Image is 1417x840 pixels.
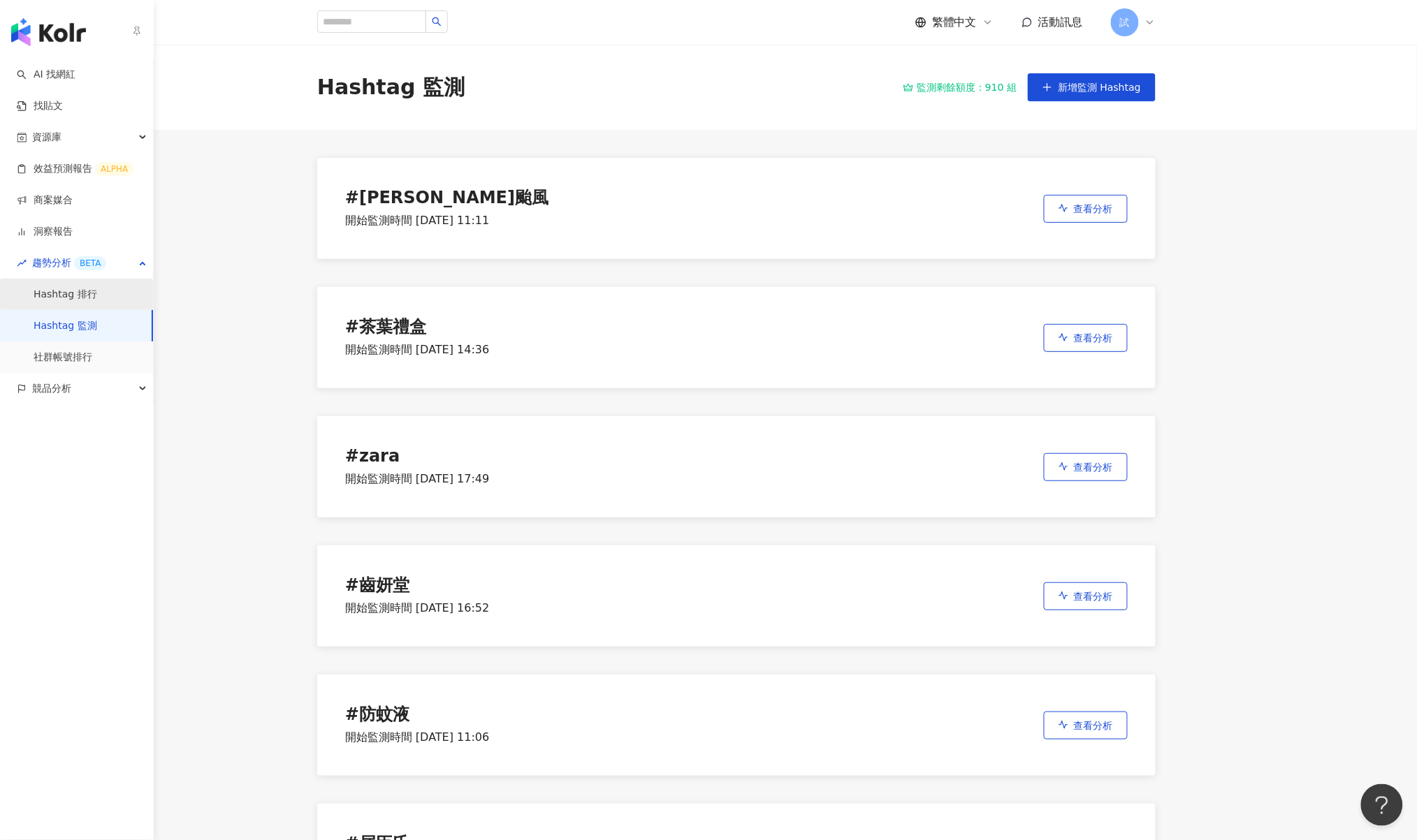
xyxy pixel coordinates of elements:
span: 查看分析 [1074,203,1113,214]
button: 查看分析 [1044,324,1128,352]
span: 查看分析 [1074,332,1113,344]
div: # 齒妍堂 [345,576,489,596]
span: 新增監測 Hashtag [1058,82,1141,93]
div: 開始監測時間 [DATE] 11:06 [345,730,489,745]
a: 找貼文 [17,99,63,113]
div: 開始監測時間 [DATE] 14:36 [345,342,489,358]
button: 查看分析 [1044,195,1128,223]
div: 開始監測時間 [DATE] 11:11 [345,213,548,228]
img: logo [11,18,86,46]
a: 洞察報告 [17,225,73,239]
a: Hashtag 監測 [34,319,97,333]
div: # zara [345,447,489,466]
span: 活動訊息 [1038,15,1083,29]
button: 查看分析 [1044,453,1128,481]
a: Hashtag 排行 [34,288,97,302]
button: 查看分析 [1044,582,1128,610]
a: 社群帳號排行 [34,351,92,364]
div: # 茶葉禮盒 [345,318,489,337]
div: 監測剩餘額度：910 組 [903,82,1017,92]
div: 開始監測時間 [DATE] 16:52 [345,600,489,616]
div: BETA [74,256,106,270]
span: 趨勢分析 [32,247,106,279]
span: 繁體中文 [932,15,977,30]
div: # [PERSON_NAME]颱風 [345,189,548,208]
span: 競品分析 [32,373,71,404]
span: rise [17,258,27,268]
button: 查看分析 [1044,712,1128,739]
a: 商案媒合 [17,193,73,207]
span: 試 [1120,15,1130,30]
span: 查看分析 [1074,591,1113,602]
iframe: Help Scout Beacon - Open [1361,784,1403,826]
button: 新增監測 Hashtag [1028,73,1156,101]
div: 開始監測時間 [DATE] 17:49 [345,471,489,487]
span: search [432,17,442,27]
div: # 防蚊液 [345,705,489,725]
span: 查看分析 [1074,720,1113,731]
span: 查看分析 [1074,462,1113,473]
span: plus [1042,82,1052,92]
a: searchAI 找網紅 [17,68,75,82]
a: 效益預測報告ALPHA [17,162,133,176]
span: 資源庫 [32,121,61,153]
div: Hashtag 監測 [317,73,465,102]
